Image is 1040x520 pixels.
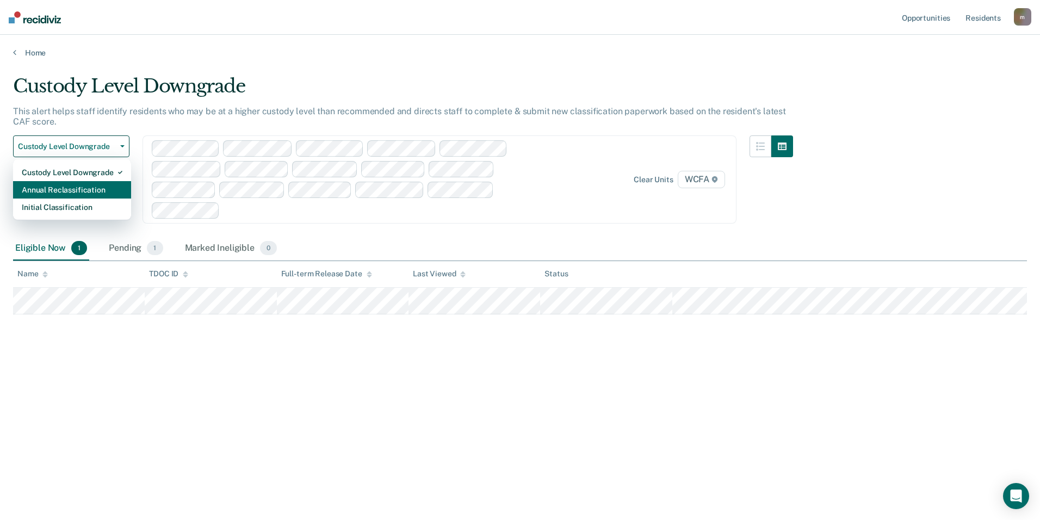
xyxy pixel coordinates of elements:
[13,48,1027,58] a: Home
[544,269,568,278] div: Status
[22,164,122,181] div: Custody Level Downgrade
[1014,8,1031,26] button: m
[147,241,163,255] span: 1
[678,171,725,188] span: WCFA
[281,269,372,278] div: Full-term Release Date
[17,269,48,278] div: Name
[634,175,673,184] div: Clear units
[13,75,793,106] div: Custody Level Downgrade
[107,237,165,261] div: Pending1
[149,269,188,278] div: TDOC ID
[183,237,280,261] div: Marked Ineligible0
[9,11,61,23] img: Recidiviz
[22,199,122,216] div: Initial Classification
[13,237,89,261] div: Eligible Now1
[260,241,277,255] span: 0
[22,181,122,199] div: Annual Reclassification
[71,241,87,255] span: 1
[13,135,129,157] button: Custody Level Downgrade
[1003,483,1029,509] div: Open Intercom Messenger
[13,106,786,127] p: This alert helps staff identify residents who may be at a higher custody level than recommended a...
[413,269,466,278] div: Last Viewed
[18,142,116,151] span: Custody Level Downgrade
